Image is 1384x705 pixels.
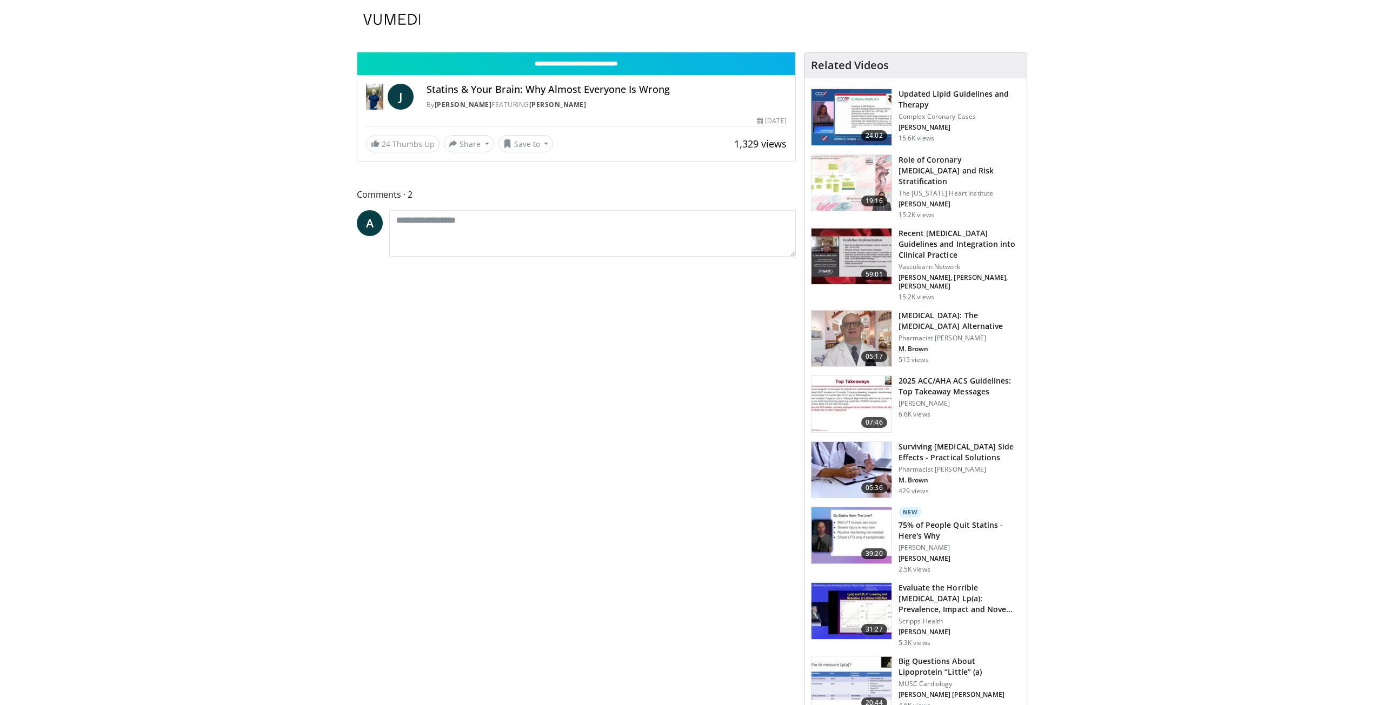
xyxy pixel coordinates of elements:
p: New [899,507,922,518]
img: Dr. Jordan Rennicke [366,84,383,110]
img: 77f671eb-9394-4acc-bc78-a9f077f94e00.150x105_q85_crop-smart_upscale.jpg [811,89,891,145]
div: By FEATURING [427,100,787,110]
p: Complex Coronary Cases [899,112,1020,121]
p: 429 views [899,487,929,495]
img: VuMedi Logo [363,14,421,25]
h3: Role of Coronary [MEDICAL_DATA] and Risk Stratification [899,155,1020,187]
span: Comments 2 [357,187,796,202]
h4: Statins & Your Brain: Why Almost Everyone Is Wrong [427,84,787,96]
p: Norman Lepor [899,628,1020,636]
p: Michael Brown [899,345,1020,353]
h3: Updated Lipid Guidelines and Therapy [899,89,1020,110]
p: [PERSON_NAME] [899,543,1020,552]
span: 39:20 [861,548,887,559]
span: 05:36 [861,482,887,493]
p: 5.3K views [899,639,930,647]
p: MUSC Cardiology [899,680,1020,688]
span: 59:01 [861,269,887,280]
span: 24 [382,139,390,149]
span: 1,329 views [734,137,787,150]
h3: 75% of People Quit Statins - Here's Why [899,520,1020,541]
span: 31:27 [861,624,887,635]
span: 07:46 [861,417,887,428]
h3: Evaluate the Horrible Cholesterol Lp(a): Prevalence, Impact and Novel Therapeutics [899,582,1020,615]
p: Icilma Fergus [899,123,1020,132]
p: Ashley Arana Waring [899,690,1020,699]
span: 24:02 [861,130,887,141]
span: 05:17 [861,351,887,362]
h3: Recent [MEDICAL_DATA] Guidelines and Integration into Clinical Practice [899,228,1020,260]
img: f6e6f883-ccb1-4253-bcd6-da3bfbdd46bb.150x105_q85_crop-smart_upscale.jpg [811,583,891,639]
p: Scripps Health [899,617,1020,626]
a: 05:36 Surviving [MEDICAL_DATA] Side Effects - Practical Solutions Pharmacist [PERSON_NAME] M. Bro... [811,441,1020,499]
h3: [MEDICAL_DATA]: The [MEDICAL_DATA] Alternative [899,310,1020,332]
p: Jorge Plutzky [899,273,1020,291]
span: 19:16 [861,196,887,206]
p: [PERSON_NAME] [899,399,1020,408]
h3: Big Questions About Lipoprotein “Little” (a) [899,656,1020,677]
a: 19:16 Role of Coronary [MEDICAL_DATA] and Risk Stratification The [US_STATE] Heart Institute [PER... [811,155,1020,219]
h4: Related Videos [811,59,889,72]
a: A [357,210,383,236]
img: ce9609b9-a9bf-4b08-84dd-8eeb8ab29fc6.150x105_q85_crop-smart_upscale.jpg [811,311,891,367]
h3: Surviving [MEDICAL_DATA] Side Effects - Practical Solutions [899,441,1020,463]
img: 1778299e-4205-438f-a27e-806da4d55abe.150x105_q85_crop-smart_upscale.jpg [811,442,891,498]
button: Save to [498,135,554,152]
p: 15.2K views [899,211,934,219]
img: 79764dec-74e5-4d11-9932-23f29d36f9dc.150x105_q85_crop-smart_upscale.jpg [811,507,891,563]
a: [PERSON_NAME] [529,100,587,109]
button: Share [444,135,494,152]
div: [DATE] [757,116,786,126]
img: 87825f19-cf4c-4b91-bba1-ce218758c6bb.150x105_q85_crop-smart_upscale.jpg [811,229,891,285]
p: 515 views [899,355,929,364]
a: [PERSON_NAME] [435,100,492,109]
a: 39:20 New 75% of People Quit Statins - Here's Why [PERSON_NAME] [PERSON_NAME] 2.5K views [811,507,1020,574]
a: 07:46 2025 ACC/AHA ACS Guidelines: Top Takeaway Messages [PERSON_NAME] 6.6K views [811,375,1020,433]
p: 15.6K views [899,134,934,143]
p: Jordan Rennicke [899,554,1020,563]
a: J [388,84,414,110]
p: 15.2K views [899,293,934,301]
p: Vasculearn Network [899,263,1020,271]
a: 59:01 Recent [MEDICAL_DATA] Guidelines and Integration into Clinical Practice Vasculearn Network ... [811,228,1020,301]
p: Eduardo Hernandez [899,200,1020,209]
a: 24 Thumbs Up [366,136,440,152]
p: The [US_STATE] Heart Institute [899,189,1020,198]
p: 2.5K views [899,565,930,574]
p: Pharmacist [PERSON_NAME] [899,334,1020,343]
img: 369ac253-1227-4c00-b4e1-6e957fd240a8.150x105_q85_crop-smart_upscale.jpg [811,376,891,432]
p: 6.6K views [899,410,930,419]
p: Pharmacist [PERSON_NAME] [899,465,1020,474]
a: 24:02 Updated Lipid Guidelines and Therapy Complex Coronary Cases [PERSON_NAME] 15.6K views [811,89,1020,146]
a: 05:17 [MEDICAL_DATA]: The [MEDICAL_DATA] Alternative Pharmacist [PERSON_NAME] M. Brown 515 views [811,310,1020,367]
img: 1efa8c99-7b8a-4ab5-a569-1c219ae7bd2c.150x105_q85_crop-smart_upscale.jpg [811,155,891,211]
h3: 2025 ACC/AHA ACS Guidelines: Top Takeaway Messages [899,375,1020,397]
a: 31:27 Evaluate the Horrible [MEDICAL_DATA] Lp(a): Prevalence, Impact and Nove… Scripps Health [PE... [811,582,1020,647]
p: Michael Brown [899,476,1020,485]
